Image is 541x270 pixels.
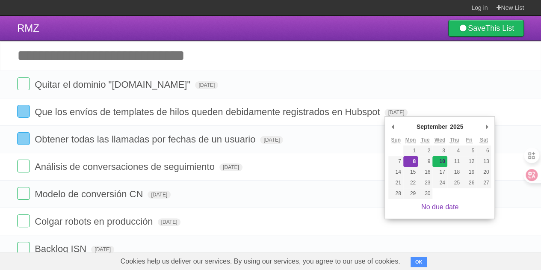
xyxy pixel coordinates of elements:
button: OK [411,257,427,267]
label: Done [17,132,30,145]
button: 24 [432,178,447,188]
button: 13 [476,156,491,167]
label: Done [17,242,30,255]
button: 20 [476,167,491,178]
abbr: Friday [466,137,472,143]
span: [DATE] [91,246,114,253]
button: 16 [418,167,432,178]
button: 21 [388,178,403,188]
button: 1 [403,145,418,156]
button: 29 [403,188,418,199]
a: SaveThis List [448,20,524,37]
button: 28 [388,188,403,199]
span: Obtener todas las llamadas por fechas de un usuario [35,134,257,145]
span: [DATE] [148,191,171,199]
abbr: Thursday [450,137,459,143]
button: 5 [462,145,476,156]
a: No due date [421,203,458,211]
button: 6 [476,145,491,156]
abbr: Saturday [480,137,488,143]
button: 17 [432,167,447,178]
span: Quitar el dominio "[DOMAIN_NAME]" [35,79,192,90]
span: RMZ [17,22,39,34]
button: 19 [462,167,476,178]
button: 8 [403,156,418,167]
button: 2 [418,145,432,156]
button: 22 [403,178,418,188]
abbr: Wednesday [435,137,445,143]
span: Análisis de conversaciones de seguimiento [35,161,217,172]
button: 30 [418,188,432,199]
span: [DATE] [195,81,218,89]
button: 3 [432,145,447,156]
button: 25 [447,178,462,188]
label: Done [17,160,30,172]
span: [DATE] [158,218,181,226]
span: [DATE] [384,109,408,116]
label: Done [17,77,30,90]
button: 7 [388,156,403,167]
span: Cookies help us deliver our services. By using our services, you agree to our use of cookies. [112,253,409,270]
button: 9 [418,156,432,167]
button: Next Month [482,120,491,133]
button: Previous Month [388,120,397,133]
span: Que los envíos de templates de hilos queden debidamente registrados en Hubspot [35,107,382,117]
button: 18 [447,167,462,178]
button: 15 [403,167,418,178]
label: Done [17,105,30,118]
b: This List [485,24,514,33]
label: Done [17,214,30,227]
div: September [415,120,449,133]
button: 12 [462,156,476,167]
button: 26 [462,178,476,188]
button: 14 [388,167,403,178]
span: [DATE] [219,163,242,171]
abbr: Sunday [391,137,401,143]
button: 10 [432,156,447,167]
abbr: Tuesday [421,137,429,143]
button: 27 [476,178,491,188]
div: 2025 [449,120,464,133]
span: Modelo de conversión CN [35,189,145,199]
button: 11 [447,156,462,167]
label: Done [17,187,30,200]
span: Colgar robots en producción [35,216,155,227]
button: 23 [418,178,432,188]
button: 4 [447,145,462,156]
span: [DATE] [260,136,283,144]
abbr: Monday [405,137,416,143]
span: Backlog ISN [35,243,89,254]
